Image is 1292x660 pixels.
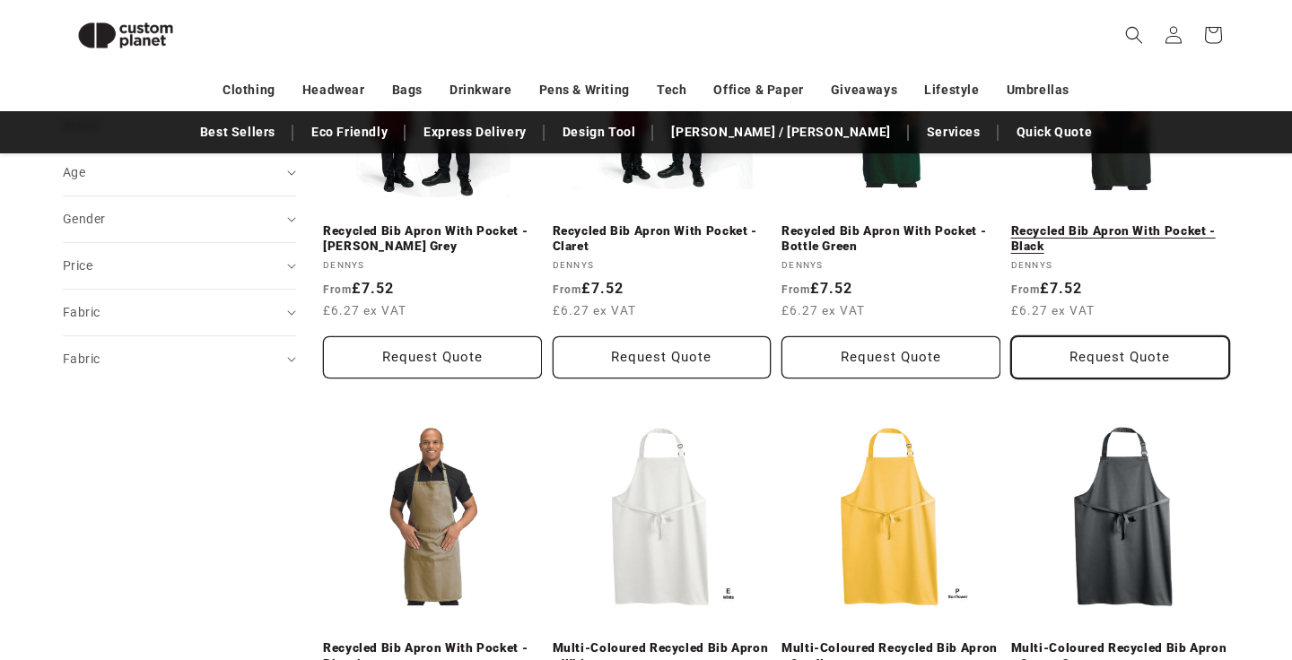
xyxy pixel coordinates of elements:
[223,74,275,106] a: Clothing
[924,74,979,106] a: Lifestyle
[63,7,188,64] img: Custom Planet
[63,290,296,335] summary: Fabric (0 selected)
[1008,117,1102,148] a: Quick Quote
[554,117,645,148] a: Design Tool
[63,150,296,195] summary: Age (0 selected)
[553,223,772,255] a: Recycled Bib Apron With Pocket - Claret
[63,352,100,366] span: Fabric
[63,258,92,273] span: Price
[63,336,296,382] summary: Fabric (0 selected)
[415,117,536,148] a: Express Delivery
[63,243,296,289] summary: Price
[553,336,772,378] button: Request Quote
[781,223,1000,255] a: Recycled Bib Apron With Pocket - Bottle Green
[1011,223,1230,255] a: Recycled Bib Apron With Pocket - Black
[1007,74,1069,106] a: Umbrellas
[191,117,284,148] a: Best Sellers
[302,117,397,148] a: Eco Friendly
[662,117,899,148] a: [PERSON_NAME] / [PERSON_NAME]
[63,305,100,319] span: Fabric
[63,196,296,242] summary: Gender (0 selected)
[781,336,1000,378] button: Request Quote
[984,466,1292,660] iframe: Chat Widget
[323,336,542,378] button: Request Quote
[63,212,105,226] span: Gender
[450,74,511,106] a: Drinkware
[539,74,630,106] a: Pens & Writing
[323,223,542,255] a: Recycled Bib Apron With Pocket - [PERSON_NAME] Grey
[1114,15,1154,55] summary: Search
[713,74,803,106] a: Office & Paper
[657,74,686,106] a: Tech
[392,74,423,106] a: Bags
[302,74,365,106] a: Headwear
[918,117,990,148] a: Services
[831,74,897,106] a: Giveaways
[63,165,85,179] span: Age
[1011,336,1230,378] button: Request Quote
